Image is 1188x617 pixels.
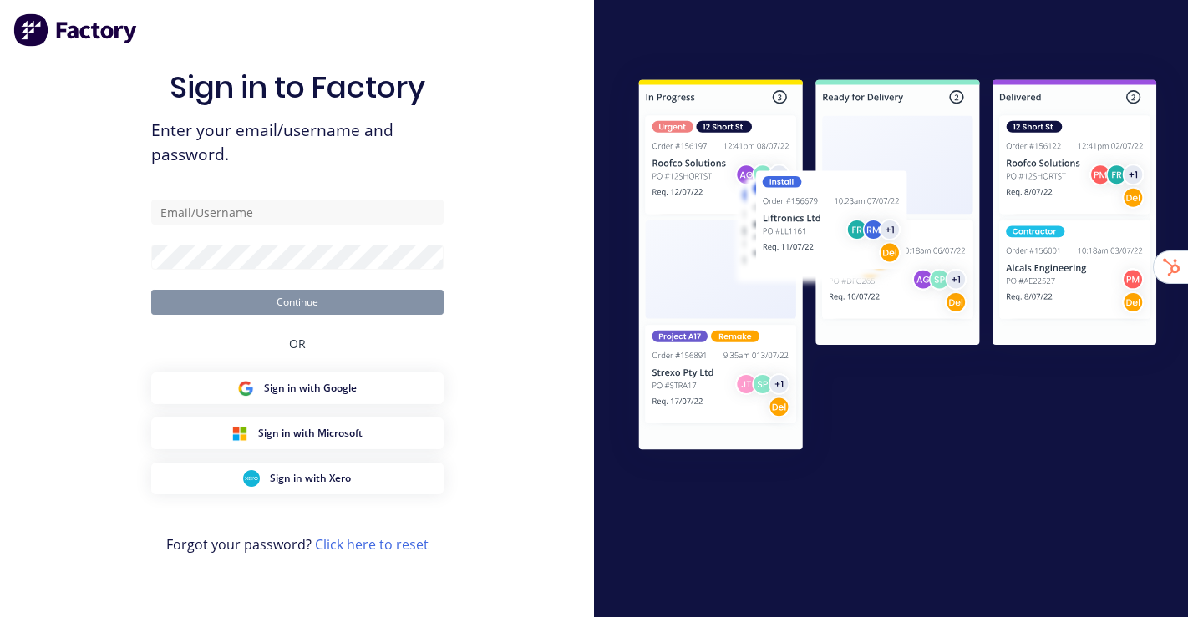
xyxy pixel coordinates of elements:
span: Enter your email/username and password. [151,119,444,167]
button: Microsoft Sign inSign in with Microsoft [151,417,444,449]
span: Sign in with Google [264,381,357,396]
img: Xero Sign in [243,470,260,487]
button: Xero Sign inSign in with Xero [151,463,444,494]
a: Click here to reset [315,535,429,554]
h1: Sign in to Factory [170,69,425,105]
button: Continue [151,290,444,315]
img: Microsoft Sign in [231,425,248,442]
span: Forgot your password? [166,534,429,554]
div: OR [289,315,306,372]
img: Google Sign in [237,380,254,397]
button: Google Sign inSign in with Google [151,372,444,404]
input: Email/Username [151,200,444,225]
img: Sign in [607,51,1188,483]
span: Sign in with Xero [270,471,351,486]
span: Sign in with Microsoft [258,426,363,441]
img: Factory [13,13,139,47]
